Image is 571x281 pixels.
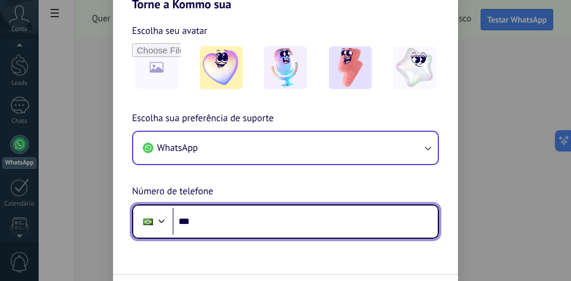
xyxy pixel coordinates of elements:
div: Brazil: + 55 [137,209,159,234]
span: WhatsApp [157,142,198,154]
img: -2.jpeg [264,46,307,89]
button: WhatsApp [133,132,438,164]
span: Escolha sua preferência de suporte [132,111,274,127]
img: -3.jpeg [329,46,372,89]
img: -1.jpeg [200,46,243,89]
img: -4.jpeg [393,46,436,89]
span: Número de telefone [132,184,213,200]
span: Escolha seu avatar [132,23,208,39]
